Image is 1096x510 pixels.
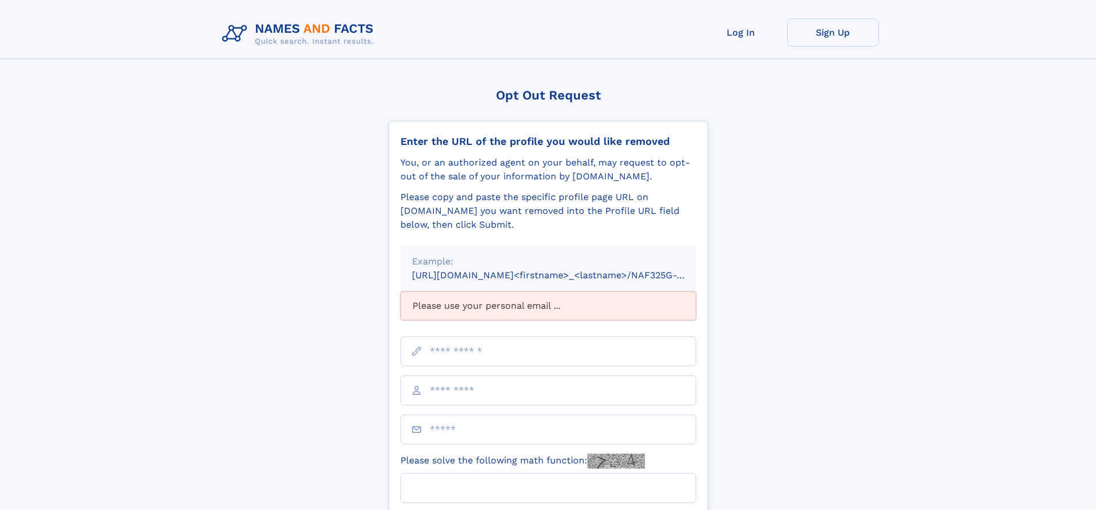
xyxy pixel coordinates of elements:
div: Opt Out Request [388,88,708,102]
label: Please solve the following math function: [400,454,645,469]
a: Log In [695,18,787,47]
a: Sign Up [787,18,879,47]
div: Please use your personal email ... [400,292,696,320]
small: [URL][DOMAIN_NAME]<firstname>_<lastname>/NAF325G-xxxxxxxx [412,270,718,281]
div: You, or an authorized agent on your behalf, may request to opt-out of the sale of your informatio... [400,156,696,183]
img: Logo Names and Facts [217,18,383,49]
div: Example: [412,255,685,269]
div: Please copy and paste the specific profile page URL on [DOMAIN_NAME] you want removed into the Pr... [400,190,696,232]
div: Enter the URL of the profile you would like removed [400,135,696,148]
